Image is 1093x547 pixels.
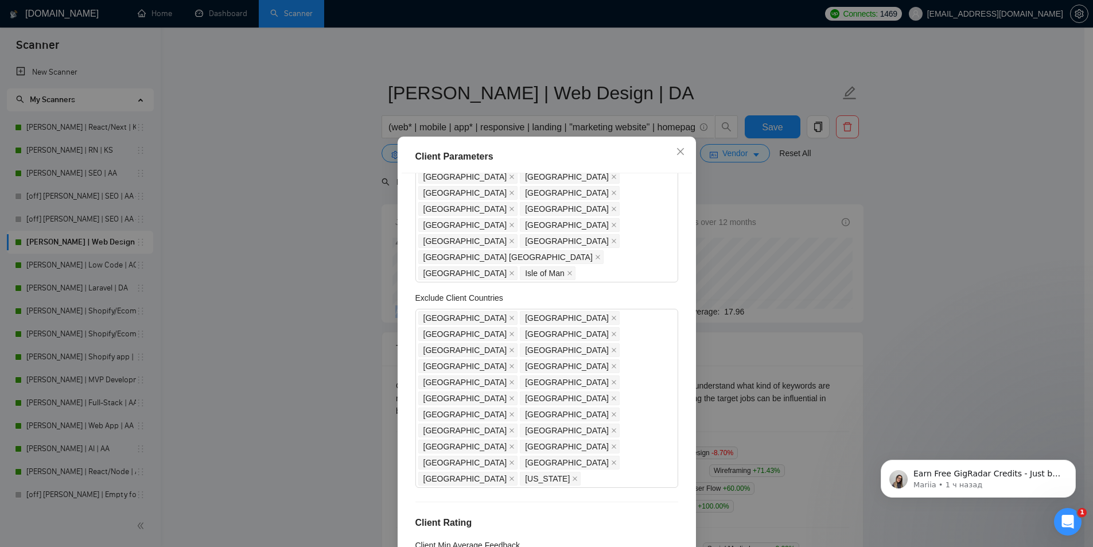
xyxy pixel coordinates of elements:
[665,137,696,168] button: Close
[520,375,620,389] span: Egypt
[611,379,617,385] span: close
[525,440,609,453] span: [GEOGRAPHIC_DATA]
[418,343,518,357] span: Philippines
[611,315,617,321] span: close
[863,436,1093,516] iframe: Intercom notifications сообщение
[611,174,617,180] span: close
[509,363,515,369] span: close
[525,472,570,485] span: [US_STATE]
[525,187,609,199] span: [GEOGRAPHIC_DATA]
[423,440,507,453] span: [GEOGRAPHIC_DATA]
[423,170,507,183] span: [GEOGRAPHIC_DATA]
[418,311,518,325] span: Africa
[509,379,515,385] span: close
[418,327,518,341] span: Kenya
[509,270,515,276] span: close
[520,424,620,437] span: Thailand
[509,238,515,244] span: close
[611,347,617,353] span: close
[520,266,575,280] span: Isle of Man
[418,472,518,486] span: Algeria
[595,254,601,260] span: close
[509,444,515,449] span: close
[509,476,515,482] span: close
[509,315,515,321] span: close
[611,331,617,337] span: close
[509,347,515,353] span: close
[418,375,518,389] span: South Africa
[418,424,518,437] span: Japan
[423,235,507,247] span: [GEOGRAPHIC_DATA]
[418,408,518,421] span: Brazil
[418,250,604,264] span: United States Minor Outlying Islands
[509,174,515,180] span: close
[423,267,507,280] span: [GEOGRAPHIC_DATA]
[520,311,620,325] span: India
[525,344,609,356] span: [GEOGRAPHIC_DATA]
[418,266,518,280] span: Liechtenstein
[611,460,617,465] span: close
[509,331,515,337] span: close
[509,206,515,212] span: close
[525,360,609,373] span: [GEOGRAPHIC_DATA]
[525,312,609,324] span: [GEOGRAPHIC_DATA]
[423,219,507,231] span: [GEOGRAPHIC_DATA]
[525,267,564,280] span: Isle of Man
[418,440,518,453] span: Indonesia
[611,190,617,196] span: close
[418,202,518,216] span: Lithuania
[509,222,515,228] span: close
[418,218,518,232] span: Latvia
[418,234,518,248] span: United States Virgin Islands
[520,170,620,184] span: Austria
[525,408,609,421] span: [GEOGRAPHIC_DATA]
[418,186,518,200] span: Estonia
[509,428,515,433] span: close
[423,344,507,356] span: [GEOGRAPHIC_DATA]
[423,251,593,263] span: [GEOGRAPHIC_DATA] [GEOGRAPHIC_DATA]
[418,359,518,373] span: Belarus
[611,363,617,369] span: close
[1078,508,1087,517] span: 1
[418,391,518,405] span: Malaysia
[520,391,620,405] span: Bangladesh
[423,424,507,437] span: [GEOGRAPHIC_DATA]
[611,428,617,433] span: close
[611,222,617,228] span: close
[423,376,507,389] span: [GEOGRAPHIC_DATA]
[520,408,620,421] span: Nigeria
[676,147,685,156] span: close
[423,360,507,373] span: [GEOGRAPHIC_DATA]
[415,292,503,304] h5: Exclude Client Countries
[520,456,620,470] span: Malta
[572,476,578,482] span: close
[423,408,507,421] span: [GEOGRAPHIC_DATA]
[611,206,617,212] span: close
[611,412,617,417] span: close
[509,395,515,401] span: close
[525,219,609,231] span: [GEOGRAPHIC_DATA]
[509,460,515,465] span: close
[423,312,507,324] span: [GEOGRAPHIC_DATA]
[418,170,518,184] span: Denmark
[418,456,518,470] span: Morocco
[525,456,609,469] span: [GEOGRAPHIC_DATA]
[520,234,620,248] span: Iceland
[423,187,507,199] span: [GEOGRAPHIC_DATA]
[525,392,609,405] span: [GEOGRAPHIC_DATA]
[525,376,609,389] span: [GEOGRAPHIC_DATA]
[423,456,507,469] span: [GEOGRAPHIC_DATA]
[520,440,620,453] span: Vietnam
[415,516,678,530] h4: Client Rating
[520,202,620,216] span: Finland
[520,327,620,341] span: Pakistan
[415,150,678,164] div: Client Parameters
[423,328,507,340] span: [GEOGRAPHIC_DATA]
[509,412,515,417] span: close
[525,235,609,247] span: [GEOGRAPHIC_DATA]
[423,392,507,405] span: [GEOGRAPHIC_DATA]
[520,186,620,200] span: Norway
